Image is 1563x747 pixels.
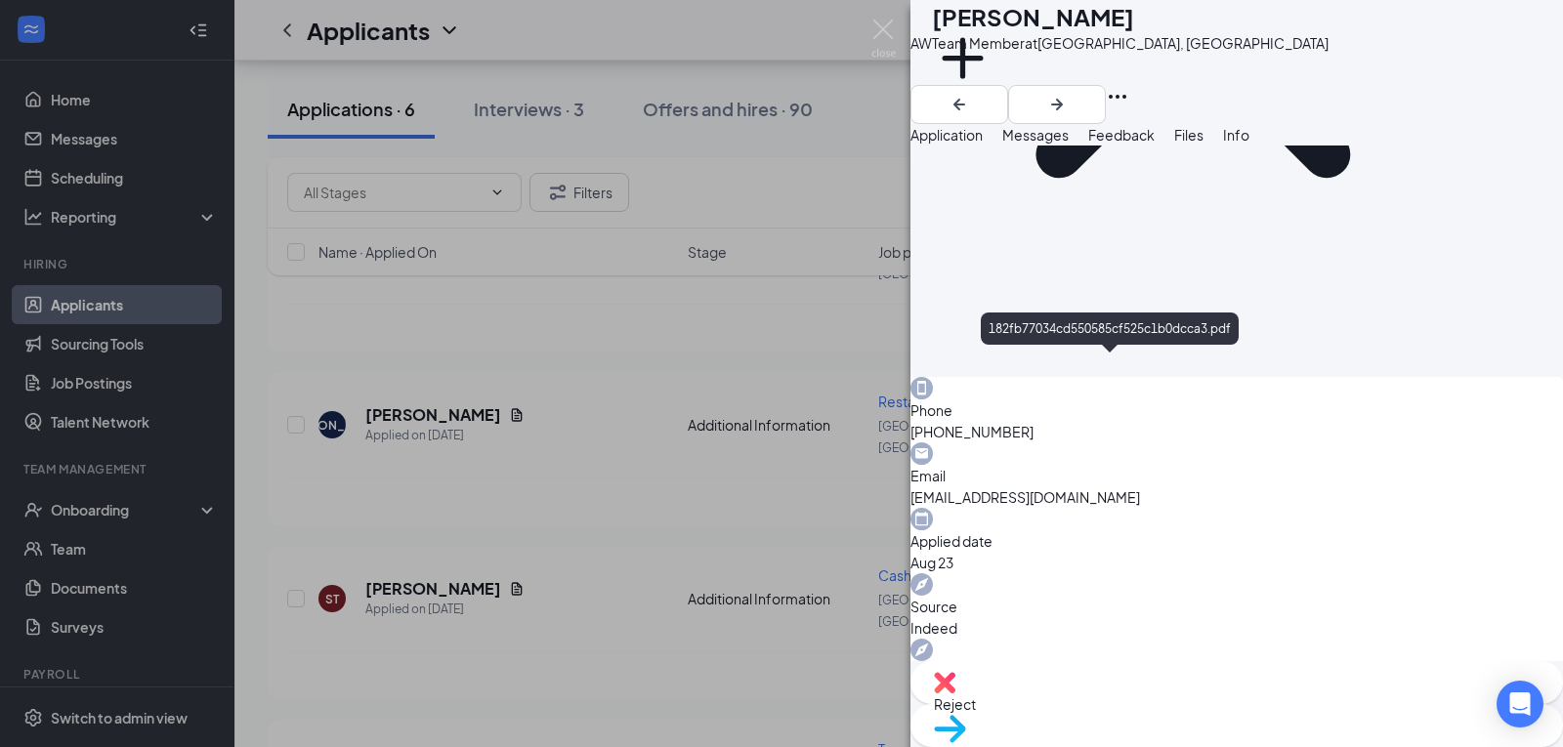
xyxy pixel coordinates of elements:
[1223,126,1249,144] span: Info
[910,596,1563,617] span: Source
[1045,93,1069,116] svg: ArrowRight
[932,33,1329,53] div: Team Member at [GEOGRAPHIC_DATA], [GEOGRAPHIC_DATA]
[932,27,993,89] svg: Plus
[910,126,983,144] span: Application
[1008,85,1106,124] button: ArrowRight
[910,421,1563,442] span: [PHONE_NUMBER]
[910,486,1563,508] span: [EMAIL_ADDRESS][DOMAIN_NAME]
[1002,126,1069,144] span: Messages
[910,617,1563,639] span: Indeed
[1174,126,1204,144] span: Files
[932,27,993,110] button: PlusAdd a tag
[910,85,1008,124] button: ArrowLeftNew
[934,693,1540,715] span: Reject
[1497,681,1543,727] div: Open Intercom Messenger
[910,530,1563,552] span: Applied date
[910,399,1563,421] span: Phone
[910,552,1563,573] span: Aug 23
[1106,85,1129,108] svg: Ellipses
[981,312,1239,345] div: 182fb77034cd550585cf525c1b0dcca3.pdf
[910,32,932,54] div: AW
[910,465,1563,486] span: Email
[948,93,971,116] svg: ArrowLeftNew
[1088,126,1155,144] span: Feedback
